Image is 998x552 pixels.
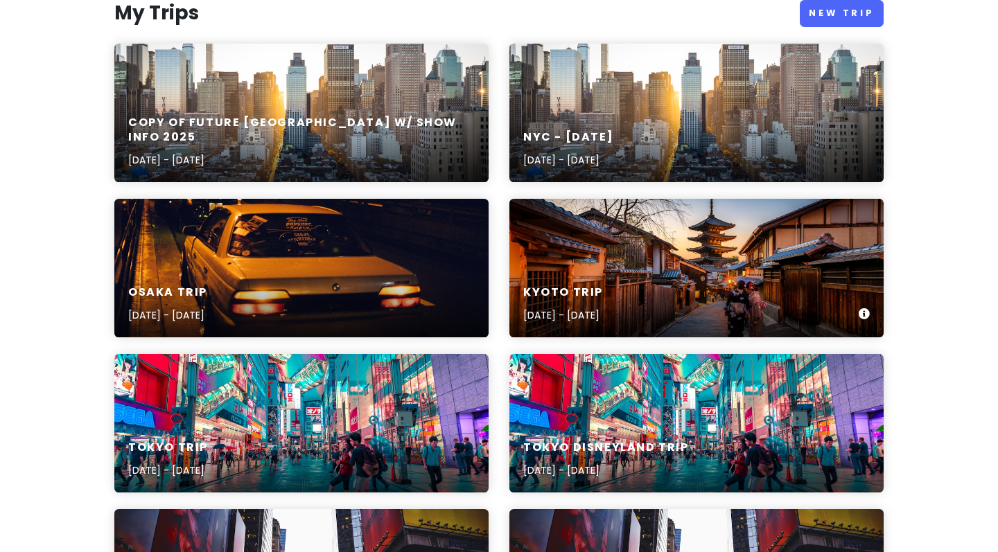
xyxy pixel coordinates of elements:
[128,440,208,455] h6: Tokyo Trip
[128,308,207,323] p: [DATE] - [DATE]
[114,199,489,337] a: white sedanOsaka Trip[DATE] - [DATE]
[523,440,689,455] h6: Tokyo Disneyland Trip
[509,354,884,492] a: people walking on road near well-lit buildingsTokyo Disneyland Trip[DATE] - [DATE]
[128,116,475,145] h6: Copy of Future [GEOGRAPHIC_DATA] w/ Show Info 2025
[114,44,489,182] a: high rise buildings city scape photographyCopy of Future [GEOGRAPHIC_DATA] w/ Show Info 2025[DATE...
[128,463,208,478] p: [DATE] - [DATE]
[128,152,475,168] p: [DATE] - [DATE]
[523,463,689,478] p: [DATE] - [DATE]
[523,308,603,323] p: [DATE] - [DATE]
[509,199,884,337] a: two women in purple and pink kimono standing on streetKyoto Trip[DATE] - [DATE]
[114,354,489,492] a: people walking on road near well-lit buildingsTokyo Trip[DATE] - [DATE]
[523,152,613,168] p: [DATE] - [DATE]
[523,285,603,300] h6: Kyoto Trip
[128,285,207,300] h6: Osaka Trip
[114,1,199,26] h3: My Trips
[509,44,884,182] a: high rise buildings city scape photographyNYC - [DATE][DATE] - [DATE]
[523,130,613,145] h6: NYC - [DATE]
